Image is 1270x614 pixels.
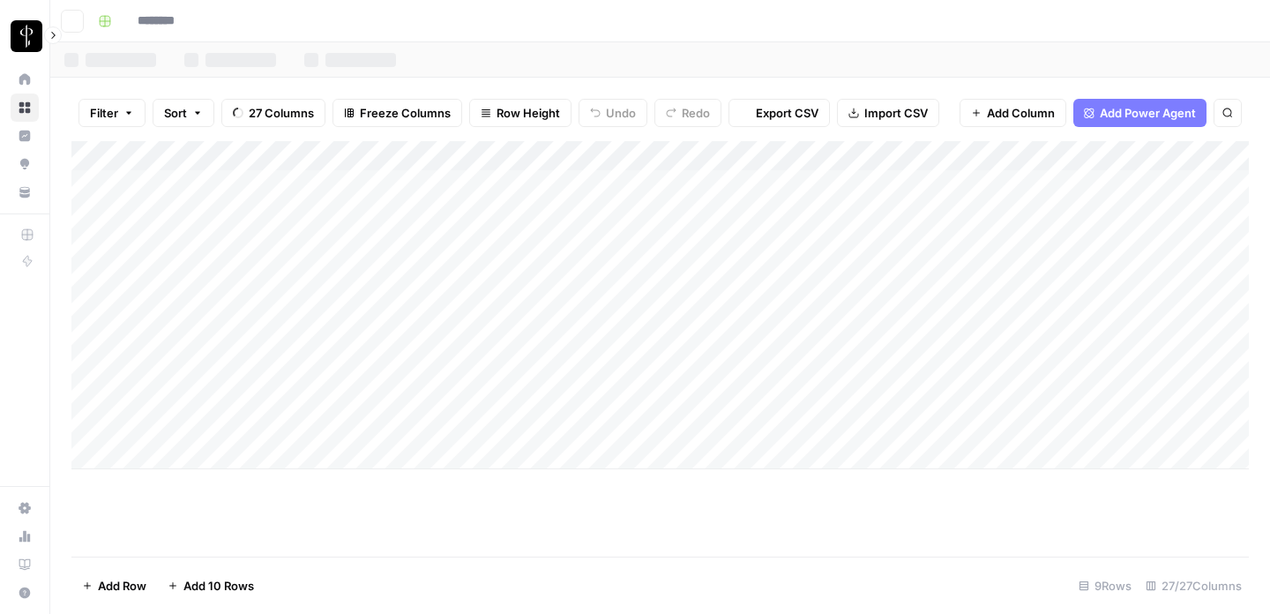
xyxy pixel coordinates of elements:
button: 27 Columns [221,99,325,127]
img: LP Production Workloads Logo [11,20,42,52]
button: Workspace: LP Production Workloads [11,14,39,58]
span: Filter [90,104,118,122]
button: Filter [78,99,146,127]
a: Usage [11,522,39,550]
span: Add 10 Rows [183,577,254,595]
div: 27/27 Columns [1139,572,1249,600]
span: Import CSV [864,104,928,122]
a: Home [11,65,39,94]
span: Undo [606,104,636,122]
button: Row Height [469,99,571,127]
button: Help + Support [11,579,39,607]
span: Add Row [98,577,146,595]
span: Sort [164,104,187,122]
a: Browse [11,94,39,122]
button: Undo [579,99,647,127]
button: Add Column [960,99,1066,127]
span: Freeze Columns [360,104,451,122]
span: Add Column [987,104,1055,122]
button: Redo [654,99,721,127]
button: Add 10 Rows [157,572,265,600]
button: Add Row [71,572,157,600]
span: Redo [682,104,710,122]
span: Export CSV [756,104,818,122]
button: Freeze Columns [332,99,462,127]
button: Sort [153,99,214,127]
a: Opportunities [11,150,39,178]
div: 9 Rows [1072,572,1139,600]
a: Insights [11,122,39,150]
button: Import CSV [837,99,939,127]
a: Your Data [11,178,39,206]
span: Add Power Agent [1100,104,1196,122]
button: Export CSV [728,99,830,127]
a: Learning Hub [11,550,39,579]
span: 27 Columns [249,104,314,122]
span: Row Height [497,104,560,122]
a: Settings [11,494,39,522]
button: Add Power Agent [1073,99,1206,127]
